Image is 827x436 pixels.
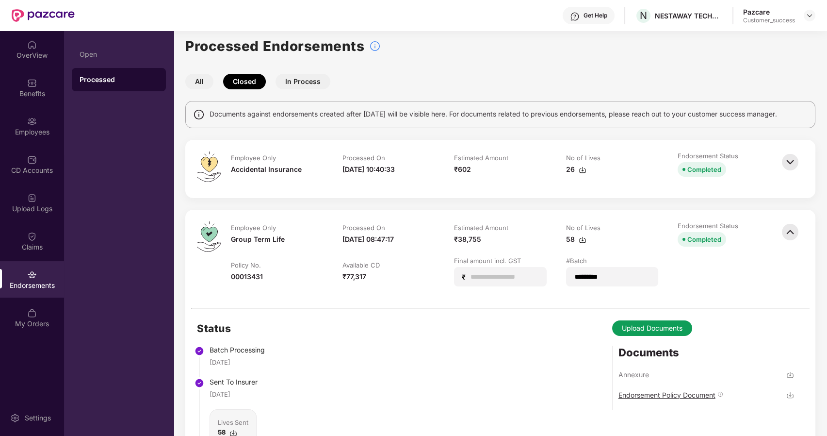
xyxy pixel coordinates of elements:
div: Employee Only [231,153,276,162]
img: svg+xml;base64,PHN2ZyBpZD0iSGVscC0zMngzMiIgeG1sbnM9Imh0dHA6Ly93d3cudzMub3JnLzIwMDAvc3ZnIiB3aWR0aD... [570,12,580,21]
img: svg+xml;base64,PHN2ZyBpZD0iRG93bmxvYWQtMzJ4MzIiIHhtbG5zPSJodHRwOi8vd3d3LnczLm9yZy8yMDAwL3N2ZyIgd2... [786,371,794,379]
div: ₹38,755 [454,234,481,245]
img: svg+xml;base64,PHN2ZyBpZD0iSW5mbyIgeG1sbnM9Imh0dHA6Ly93d3cudzMub3JnLzIwMDAvc3ZnIiB3aWR0aD0iMTQiIG... [717,391,723,397]
div: #Batch [566,256,587,265]
img: svg+xml;base64,PHN2ZyBpZD0iRHJvcGRvd24tMzJ4MzIiIHhtbG5zPSJodHRwOi8vd3d3LnczLm9yZy8yMDAwL3N2ZyIgd2... [806,12,813,19]
img: svg+xml;base64,PHN2ZyBpZD0iQmVuZWZpdHMiIHhtbG5zPSJodHRwOi8vd3d3LnczLm9yZy8yMDAwL3N2ZyIgd2lkdGg9Ij... [27,78,37,88]
div: Documents [618,346,794,359]
img: svg+xml;base64,PHN2ZyBpZD0iQmFjay0zMngzMiIgeG1sbnM9Imh0dHA6Ly93d3cudzMub3JnLzIwMDAvc3ZnIiB3aWR0aD... [779,221,801,243]
img: New Pazcare Logo [12,9,75,22]
img: svg+xml;base64,PHN2ZyBpZD0iVXBsb2FkX0xvZ3MiIGRhdGEtbmFtZT0iVXBsb2FkIExvZ3MiIHhtbG5zPSJodHRwOi8vd3... [27,193,37,203]
div: Processed On [342,223,385,232]
div: Estimated Amount [454,223,508,232]
div: NESTAWAY TECHNOLOGIES PRIVATE LIMITED [655,11,723,20]
div: Endorsement Policy Document [618,390,715,400]
span: ₹ [462,272,470,282]
img: svg+xml;base64,PHN2ZyBpZD0iRW1wbG95ZWVzIiB4bWxucz0iaHR0cDovL3d3dy53My5vcmcvMjAwMC9zdmciIHdpZHRoPS... [27,117,37,126]
div: No of Lives [566,153,600,162]
img: svg+xml;base64,PHN2ZyB4bWxucz0iaHR0cDovL3d3dy53My5vcmcvMjAwMC9zdmciIHdpZHRoPSI0OS4zMiIgaGVpZ2h0PS... [197,221,221,252]
img: svg+xml;base64,PHN2ZyBpZD0iSW5mbyIgeG1sbnM9Imh0dHA6Ly93d3cudzMub3JnLzIwMDAvc3ZnIiB3aWR0aD0iMTQiIG... [193,109,205,120]
img: svg+xml;base64,PHN2ZyBpZD0iU3RlcC1Eb25lLTMyeDMyIiB4bWxucz0iaHR0cDovL3d3dy53My5vcmcvMjAwMC9zdmciIH... [195,378,204,388]
img: svg+xml;base64,PHN2ZyBpZD0iRW5kb3JzZW1lbnRzIiB4bWxucz0iaHR0cDovL3d3dy53My5vcmcvMjAwMC9zdmciIHdpZH... [27,270,37,280]
div: ₹602 [454,164,471,175]
div: Open [80,50,158,58]
h2: Status [197,320,289,336]
div: 58 [566,234,586,245]
img: svg+xml;base64,PHN2ZyB4bWxucz0iaHR0cDovL3d3dy53My5vcmcvMjAwMC9zdmciIHdpZHRoPSI0OS4zMiIgaGVpZ2h0PS... [197,151,221,182]
img: svg+xml;base64,PHN2ZyBpZD0iRG93bmxvYWQtMzJ4MzIiIHhtbG5zPSJodHRwOi8vd3d3LnczLm9yZy8yMDAwL3N2ZyIgd2... [579,166,586,174]
div: Policy No. [231,261,261,269]
img: svg+xml;base64,PHN2ZyBpZD0iQ0RfQWNjb3VudHMiIGRhdGEtbmFtZT0iQ0QgQWNjb3VudHMiIHhtbG5zPSJodHRwOi8vd3... [27,155,37,165]
div: Final amount incl. GST [454,256,521,265]
div: 00013431 [231,271,263,282]
div: [DATE] 10:40:33 [342,164,395,175]
button: Upload Documents [612,320,692,336]
img: svg+xml;base64,PHN2ZyBpZD0iU3RlcC1Eb25lLTMyeDMyIiB4bWxucz0iaHR0cDovL3d3dy53My5vcmcvMjAwMC9zdmciIH... [195,346,204,356]
div: Get Help [584,12,607,19]
button: In Process [276,74,330,89]
img: svg+xml;base64,PHN2ZyBpZD0iSW5mb18tXzMyeDMyIiBkYXRhLW5hbWU9IkluZm8gLSAzMngzMiIgeG1sbnM9Imh0dHA6Ly... [369,40,381,52]
div: Employee Only [231,223,276,232]
div: Processed [80,75,158,84]
span: Documents against endorsements created after [DATE] will be visible here. For documents related t... [210,109,777,119]
div: Batch Processing [210,345,289,355]
button: Closed [223,74,266,89]
div: [DATE] [210,357,230,367]
div: ₹77,317 [342,271,366,282]
h1: Processed Endorsements [185,35,364,57]
div: Available CD [342,261,380,269]
div: Endorsement Status [678,221,738,230]
img: svg+xml;base64,PHN2ZyBpZD0iTXlfT3JkZXJzIiBkYXRhLW5hbWU9Ik15IE9yZGVycyIgeG1sbnM9Imh0dHA6Ly93d3cudz... [27,308,37,318]
div: No of Lives [566,223,600,232]
div: [DATE] [210,389,230,399]
div: Processed On [342,153,385,162]
div: Group Term Life [231,234,285,245]
span: N [640,10,647,21]
img: svg+xml;base64,PHN2ZyBpZD0iRG93bmxvYWQtMzJ4MzIiIHhtbG5zPSJodHRwOi8vd3d3LnczLm9yZy8yMDAwL3N2ZyIgd2... [579,236,586,244]
img: svg+xml;base64,PHN2ZyBpZD0iQmFjay0zMngzMiIgeG1sbnM9Imh0dHA6Ly93d3cudzMub3JnLzIwMDAvc3ZnIiB3aWR0aD... [779,151,801,173]
div: Settings [22,413,54,423]
div: Customer_success [743,17,795,24]
div: Sent To Insurer [210,377,289,387]
div: [DATE] 08:47:17 [342,234,394,245]
div: Completed [687,234,721,245]
img: svg+xml;base64,PHN2ZyBpZD0iU2V0dGluZy0yMHgyMCIgeG1sbnM9Imh0dHA6Ly93d3cudzMub3JnLzIwMDAvc3ZnIiB3aW... [10,413,20,423]
div: Pazcare [743,7,795,17]
img: svg+xml;base64,PHN2ZyBpZD0iRG93bmxvYWQtMzJ4MzIiIHhtbG5zPSJodHRwOi8vd3d3LnczLm9yZy8yMDAwL3N2ZyIgd2... [786,391,794,399]
b: 58 [218,428,226,436]
div: Endorsement Status [678,151,738,160]
button: All [185,74,213,89]
div: Annexure [618,370,649,379]
img: svg+xml;base64,PHN2ZyBpZD0iQ2xhaW0iIHhtbG5zPSJodHRwOi8vd3d3LnczLm9yZy8yMDAwL3N2ZyIgd2lkdGg9IjIwIi... [27,232,37,241]
div: Lives Sent [218,418,248,427]
div: Completed [687,164,721,175]
div: Estimated Amount [454,153,508,162]
div: 26 [566,164,586,175]
img: svg+xml;base64,PHN2ZyBpZD0iSG9tZSIgeG1sbnM9Imh0dHA6Ly93d3cudzMub3JnLzIwMDAvc3ZnIiB3aWR0aD0iMjAiIG... [27,40,37,50]
div: Accidental Insurance [231,164,302,175]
